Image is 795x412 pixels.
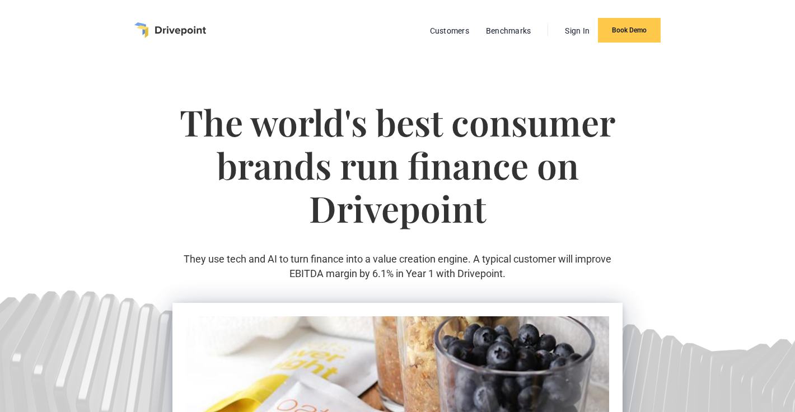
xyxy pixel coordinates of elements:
a: Benchmarks [480,24,537,38]
a: Sign In [559,24,595,38]
a: home [134,22,206,38]
p: They use tech and AI to turn finance into a value creation engine. A typical customer will improv... [172,252,623,280]
a: Book Demo [598,18,661,43]
h1: The world's best consumer brands run finance on Drivepoint [172,101,623,252]
a: Customers [424,24,475,38]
